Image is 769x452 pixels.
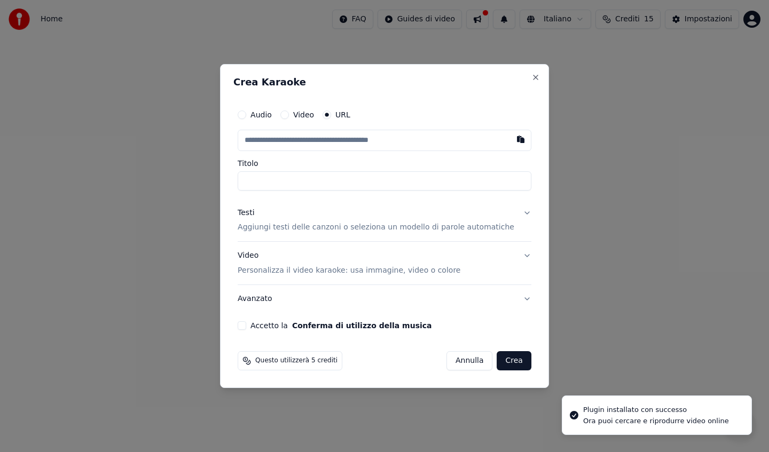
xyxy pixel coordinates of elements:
button: Accetto la [292,322,432,329]
button: Avanzato [238,285,531,313]
div: Video [238,251,460,276]
label: Video [293,111,314,118]
button: VideoPersonalizza il video karaoke: usa immagine, video o colore [238,242,531,285]
h2: Crea Karaoke [233,77,536,87]
button: Crea [497,351,531,370]
p: Personalizza il video karaoke: usa immagine, video o colore [238,265,460,276]
label: Accetto la [250,322,431,329]
div: Testi [238,208,254,218]
label: Audio [250,111,272,118]
p: Aggiungi testi delle canzoni o seleziona un modello di parole automatiche [238,223,514,233]
button: TestiAggiungi testi delle canzoni o seleziona un modello di parole automatiche [238,199,531,242]
label: URL [335,111,350,118]
span: Questo utilizzerà 5 crediti [255,356,338,365]
label: Titolo [238,160,531,167]
button: Annulla [446,351,493,370]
